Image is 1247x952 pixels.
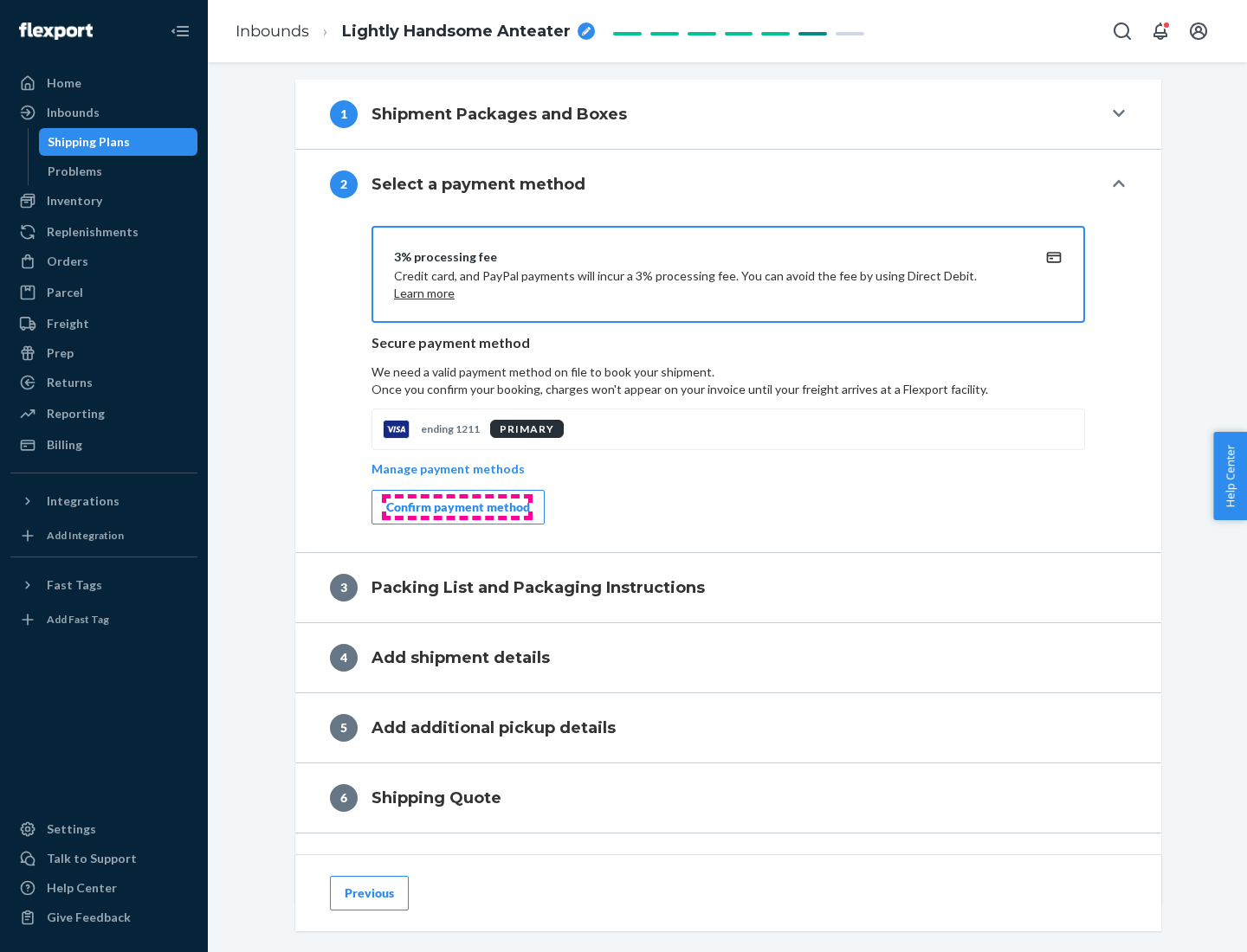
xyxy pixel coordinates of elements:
[48,163,102,180] div: Problems
[10,845,197,872] a: Talk to Support
[386,499,530,516] div: Confirm payment method
[330,170,358,198] div: 2
[10,874,197,902] a: Help Center
[295,693,1161,762] button: 5Add additional pickup details
[372,490,545,524] button: Confirm payment method
[10,99,197,126] a: Inbounds
[490,420,564,438] div: PRIMARY
[10,339,197,367] a: Prep
[10,187,197,215] a: Inventory
[1105,14,1140,48] button: Open Search Box
[10,369,197,396] a: Returns
[330,100,358,128] div: 1
[10,606,197,634] a: Add Fast Tag
[10,571,197,599] button: Fast Tags
[48,133,130,151] div: Shipping Plans
[295,80,1161,149] button: 1Shipment Packages and Boxes
[330,644,358,672] div: 4
[372,576,705,599] h4: Packing List and Packaging Instructions
[47,612,109,627] div: Add Fast Tag
[372,381,1085,398] p: Once you confirm your booking, charges won't appear on your invoice until your freight arrives at...
[10,310,197,338] a: Freight
[372,333,1085,353] p: Secure payment method
[330,714,358,742] div: 5
[295,553,1161,622] button: 3Packing List and Packaging Instructions
[236,22,309,41] a: Inbounds
[372,787,501,809] h4: Shipping Quote
[47,104,100,121] div: Inbounds
[47,344,74,362] div: Prep
[372,717,616,739] h4: Add additional pickup details
[421,421,480,436] p: ending 1211
[394,267,1021,302] p: Credit card, and PayPal payments will incur a 3% processing fee. You can avoid the fee by using D...
[39,158,198,185] a: Problems
[47,850,137,867] div: Talk to Support
[330,876,409,910] button: Previous
[295,623,1161,692] button: 4Add shipment details
[47,405,105,422] div: Reporting
[1213,432,1247,520] button: Help Center
[47,492,120,510] div: Integrations
[10,522,197,550] a: Add Integration
[372,173,585,196] h4: Select a payment method
[295,763,1161,833] button: 6Shipping Quote
[10,69,197,97] a: Home
[47,315,89,332] div: Freight
[330,784,358,812] div: 6
[47,74,81,92] div: Home
[47,223,139,241] div: Replenishments
[47,374,93,391] div: Returns
[163,14,197,48] button: Close Navigation
[10,431,197,459] a: Billing
[372,460,525,478] p: Manage payment methods
[47,192,102,209] div: Inventory
[19,23,93,40] img: Flexport logo
[47,284,83,301] div: Parcel
[10,400,197,428] a: Reporting
[1143,14,1178,48] button: Open notifications
[10,218,197,246] a: Replenishments
[10,904,197,931] button: Give Feedback
[295,150,1161,219] button: 2Select a payment method
[47,879,117,897] div: Help Center
[10,487,197,515] button: Integrations
[295,833,1161,903] button: 7Review and Confirm Shipment
[47,820,96,838] div: Settings
[372,103,627,125] h4: Shipment Packages and Boxes
[394,285,455,302] button: Learn more
[47,436,82,453] div: Billing
[330,574,358,601] div: 3
[10,248,197,275] a: Orders
[222,6,609,57] ol: breadcrumbs
[10,815,197,843] a: Settings
[342,21,571,43] span: Lightly Handsome Anteater
[372,646,550,669] h4: Add shipment details
[47,576,102,594] div: Fast Tags
[394,248,1021,266] div: 3% processing fee
[1181,14,1216,48] button: Open account menu
[10,279,197,306] a: Parcel
[47,909,131,926] div: Give Feedback
[47,528,124,543] div: Add Integration
[372,363,1085,398] p: We need a valid payment method on file to book your shipment.
[47,253,88,270] div: Orders
[39,128,198,156] a: Shipping Plans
